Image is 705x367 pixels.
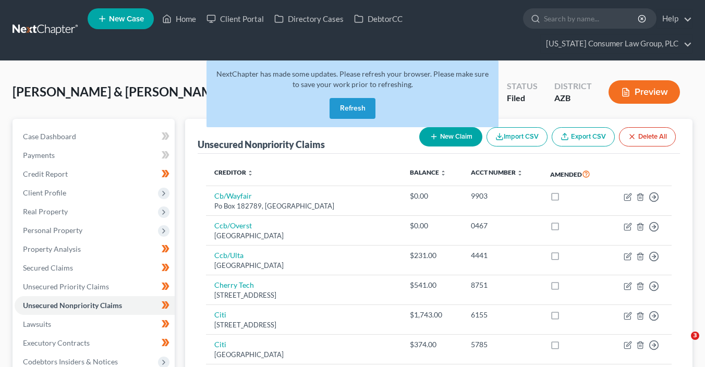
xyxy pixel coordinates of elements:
[214,191,252,200] a: Cb/Wayfair
[23,338,90,347] span: Executory Contracts
[542,162,607,186] th: Amended
[15,334,175,352] a: Executory Contracts
[23,244,81,253] span: Property Analysis
[23,151,55,160] span: Payments
[471,280,533,290] div: 8751
[216,69,489,89] span: NextChapter has made some updates. Please refresh your browser. Please make sure to save your wor...
[214,221,252,230] a: Ccb/Overst
[554,92,592,104] div: AZB
[507,80,538,92] div: Status
[609,80,680,104] button: Preview
[349,9,408,28] a: DebtorCC
[214,320,393,330] div: [STREET_ADDRESS]
[657,9,692,28] a: Help
[691,332,699,340] span: 3
[471,221,533,231] div: 0467
[214,261,393,271] div: [GEOGRAPHIC_DATA]
[15,127,175,146] a: Case Dashboard
[214,231,393,241] div: [GEOGRAPHIC_DATA]
[410,280,454,290] div: $541.00
[23,207,68,216] span: Real Property
[15,165,175,184] a: Credit Report
[552,127,615,146] a: Export CSV
[214,310,226,319] a: Citi
[214,251,244,260] a: Ccb/Ulta
[330,98,375,119] button: Refresh
[410,168,446,176] a: Balance unfold_more
[471,191,533,201] div: 9903
[157,9,201,28] a: Home
[23,226,82,235] span: Personal Property
[15,296,175,315] a: Unsecured Nonpriority Claims
[544,9,639,28] input: Search by name...
[410,310,454,320] div: $1,743.00
[419,127,482,146] button: New Claim
[471,250,533,261] div: 4441
[23,188,66,197] span: Client Profile
[214,168,253,176] a: Creditor unfold_more
[23,263,73,272] span: Secured Claims
[214,350,393,360] div: [GEOGRAPHIC_DATA]
[410,191,454,201] div: $0.00
[15,240,175,259] a: Property Analysis
[198,138,325,151] div: Unsecured Nonpriority Claims
[410,250,454,261] div: $231.00
[23,169,68,178] span: Credit Report
[541,34,692,53] a: [US_STATE] Consumer Law Group, PLC
[410,339,454,350] div: $374.00
[619,127,676,146] button: Delete All
[269,9,349,28] a: Directory Cases
[23,132,76,141] span: Case Dashboard
[471,339,533,350] div: 5785
[23,357,118,366] span: Codebtors Insiders & Notices
[440,170,446,176] i: unfold_more
[13,84,224,99] span: [PERSON_NAME] & [PERSON_NAME]
[15,146,175,165] a: Payments
[670,332,695,357] iframe: Intercom live chat
[109,15,144,23] span: New Case
[15,277,175,296] a: Unsecured Priority Claims
[214,280,254,289] a: Cherry Tech
[507,92,538,104] div: Filed
[23,301,122,310] span: Unsecured Nonpriority Claims
[214,290,393,300] div: [STREET_ADDRESS]
[517,170,523,176] i: unfold_more
[214,201,393,211] div: Po Box 182789, [GEOGRAPHIC_DATA]
[23,320,51,328] span: Lawsuits
[214,340,226,349] a: Citi
[487,127,548,146] button: Import CSV
[23,282,109,291] span: Unsecured Priority Claims
[471,168,523,176] a: Acct Number unfold_more
[554,80,592,92] div: District
[410,221,454,231] div: $0.00
[201,9,269,28] a: Client Portal
[15,259,175,277] a: Secured Claims
[15,315,175,334] a: Lawsuits
[247,170,253,176] i: unfold_more
[471,310,533,320] div: 6155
